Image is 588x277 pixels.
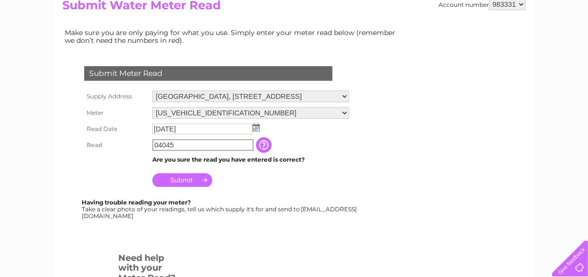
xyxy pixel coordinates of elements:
[82,121,150,137] th: Read Date
[152,173,212,187] input: Submit
[556,41,579,49] a: Log out
[65,5,525,47] div: Clear Business is a trading name of Verastar Limited (registered in [GEOGRAPHIC_DATA] No. 3667643...
[84,66,332,81] div: Submit Meter Read
[523,41,547,49] a: Contact
[20,25,70,55] img: logo.png
[441,41,462,49] a: Energy
[503,41,517,49] a: Blog
[468,41,497,49] a: Telecoms
[82,199,191,206] b: Having trouble reading your meter?
[82,199,358,219] div: Take a clear photo of your readings, tell us which supply it's for and send to [EMAIL_ADDRESS][DO...
[256,137,274,153] input: Information
[82,137,150,153] th: Read
[150,153,351,166] td: Are you sure the read you have entered is correct?
[253,124,260,131] img: ...
[82,105,150,121] th: Meter
[404,5,472,17] a: 0333 014 3131
[82,88,150,105] th: Supply Address
[417,41,435,49] a: Water
[62,26,403,47] td: Make sure you are only paying for what you use. Simply enter your meter read below (remember we d...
